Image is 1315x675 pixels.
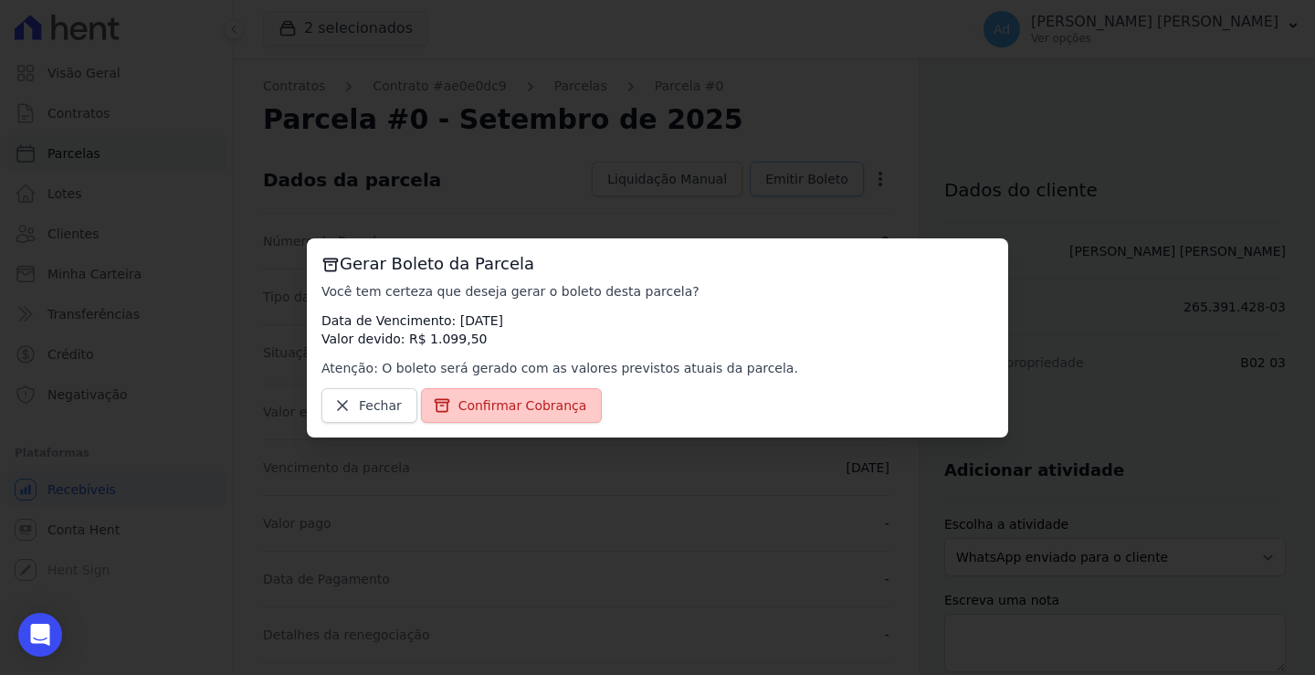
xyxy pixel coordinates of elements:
[18,613,62,657] div: Open Intercom Messenger
[321,253,994,275] h3: Gerar Boleto da Parcela
[421,388,603,423] a: Confirmar Cobrança
[321,359,994,377] p: Atenção: O boleto será gerado com as valores previstos atuais da parcela.
[321,311,994,348] p: Data de Vencimento: [DATE] Valor devido: R$ 1.099,50
[359,396,402,415] span: Fechar
[458,396,587,415] span: Confirmar Cobrança
[321,388,417,423] a: Fechar
[321,282,994,301] p: Você tem certeza que deseja gerar o boleto desta parcela?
